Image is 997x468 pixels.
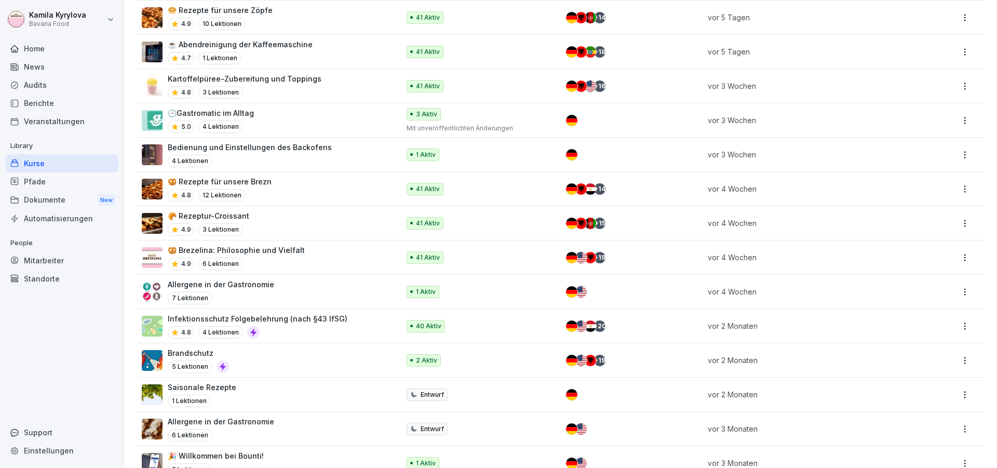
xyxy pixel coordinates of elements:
img: de.svg [566,183,577,195]
a: Berichte [5,94,118,112]
img: wi6qaxf14ni09ll6d10wcg5r.png [142,282,163,302]
p: 🎉 Willkommen bei Bounti! [168,450,264,461]
a: Audits [5,76,118,94]
p: 4.9 [181,19,191,29]
a: DokumenteNew [5,191,118,210]
p: Allergene in der Gastronomie [168,416,274,427]
p: 1 Aktiv [416,459,436,468]
div: + 19 [594,355,605,366]
p: Saisonale Rezepte [168,382,236,393]
p: Entwurf [421,390,444,399]
p: vor 3 Wochen [708,115,901,126]
img: de.svg [566,218,577,229]
p: vor 3 Wochen [708,81,901,91]
p: vor 4 Wochen [708,286,901,297]
p: ☕ Abendreinigung der Kaffeemaschine [168,39,313,50]
img: de.svg [566,423,577,435]
img: wxm90gn7bi8v0z1otajcw90g.png [142,179,163,199]
img: ur5kfpj4g1mhuir9rzgpc78h.png [142,76,163,97]
p: 🕒Gastromatic im Alltag [168,108,254,118]
p: vor 5 Tagen [708,46,901,57]
p: People [5,235,118,251]
img: de.svg [566,355,577,366]
img: hlxsrbkgj8kqt3hz29gin1m1.png [142,384,163,405]
div: + 19 [594,252,605,263]
p: 3 Lektionen [198,223,243,236]
img: l09wtd12x1dawatepxod0wyo.png [142,144,163,165]
img: al.svg [585,355,596,366]
p: Entwurf [421,424,444,434]
div: Support [5,423,118,442]
p: 4.9 [181,259,191,269]
a: Veranstaltungen [5,112,118,130]
img: q9ka5lds5r8z6j6e6z37df34.png [142,419,163,439]
p: Brandschutz [168,347,229,358]
div: New [98,194,115,206]
img: al.svg [575,183,587,195]
img: de.svg [566,252,577,263]
a: Einstellungen [5,442,118,460]
a: Home [5,39,118,58]
p: 4.8 [181,191,191,200]
p: 4.8 [181,88,191,97]
a: Kurse [5,154,118,172]
img: de.svg [566,46,577,58]
div: Dokumente [5,191,118,210]
p: Bedienung und Einstellungen des Backofens [168,142,332,153]
div: + 14 [594,12,605,23]
img: fkzffi32ddptk8ye5fwms4as.png [142,247,163,268]
a: Mitarbeiter [5,251,118,270]
img: g80a8fc6kexzniuu9it64ulf.png [142,7,163,28]
img: al.svg [575,12,587,23]
img: us.svg [575,423,587,435]
p: vor 2 Monaten [708,355,901,366]
img: al.svg [585,252,596,263]
div: + 15 [594,218,605,229]
p: Library [5,138,118,154]
img: et.svg [585,46,596,58]
img: b0iy7e1gfawqjs4nezxuanzk.png [142,350,163,371]
p: 1 Aktiv [416,150,436,159]
p: 4.7 [181,54,191,63]
img: af.svg [585,218,596,229]
p: 4 Lektionen [168,155,212,167]
p: vor 2 Monaten [708,389,901,400]
p: vor 4 Wochen [708,183,901,194]
img: us.svg [575,252,587,263]
p: vor 5 Tagen [708,12,901,23]
a: Automatisierungen [5,209,118,228]
img: us.svg [585,81,596,92]
p: 41 Aktiv [416,219,440,228]
p: 5 Lektionen [168,360,212,373]
p: Allergene in der Gastronomie [168,279,274,290]
p: 41 Aktiv [416,253,440,262]
p: 41 Aktiv [416,47,440,57]
p: 40 Aktiv [416,322,441,331]
div: Pfade [5,172,118,191]
img: us.svg [575,355,587,366]
div: News [5,58,118,76]
img: al.svg [575,46,587,58]
img: de.svg [566,320,577,332]
p: 3 Aktiv [416,110,437,119]
img: de.svg [566,81,577,92]
p: 41 Aktiv [416,13,440,22]
p: 1 Lektionen [198,52,241,64]
img: de.svg [566,286,577,298]
p: 2 Aktiv [416,356,437,365]
p: 7 Lektionen [168,292,212,304]
p: 1 Aktiv [416,287,436,297]
img: us.svg [575,320,587,332]
p: 4 Lektionen [198,121,243,133]
img: eg.svg [585,320,596,332]
img: de.svg [566,149,577,161]
p: Infektionsschutz Folgebelehrung (nach §43 IfSG) [168,313,347,324]
p: Kartoffelpüree-Zubereitung und Toppings [168,73,321,84]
